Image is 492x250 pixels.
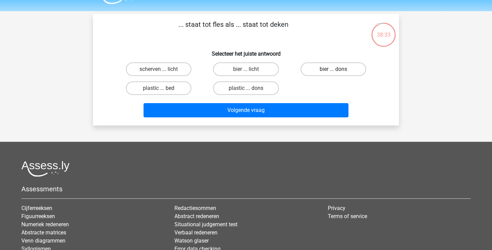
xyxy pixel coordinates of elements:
[174,213,219,219] a: Abstract redeneren
[174,221,238,228] a: Situational judgement test
[174,229,217,236] a: Verbaal redeneren
[213,81,279,95] label: plastic ... dons
[21,229,66,236] a: Abstracte matrices
[21,213,55,219] a: Figuurreeksen
[21,237,65,244] a: Venn diagrammen
[126,81,191,95] label: plastic ... bed
[328,205,345,211] a: Privacy
[104,19,363,40] p: ... staat tot fles als ... staat tot deken
[21,221,69,228] a: Numeriek redeneren
[301,62,366,76] label: bier ... dons
[174,205,216,211] a: Redactiesommen
[21,205,52,211] a: Cijferreeksen
[21,161,70,177] img: Assessly logo
[371,22,396,39] div: 38:33
[174,237,209,244] a: Watson glaser
[144,103,349,117] button: Volgende vraag
[328,213,367,219] a: Terms of service
[126,62,191,76] label: scherven ... licht
[104,45,388,57] h6: Selecteer het juiste antwoord
[213,62,279,76] label: bier ... licht
[21,185,471,193] h5: Assessments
